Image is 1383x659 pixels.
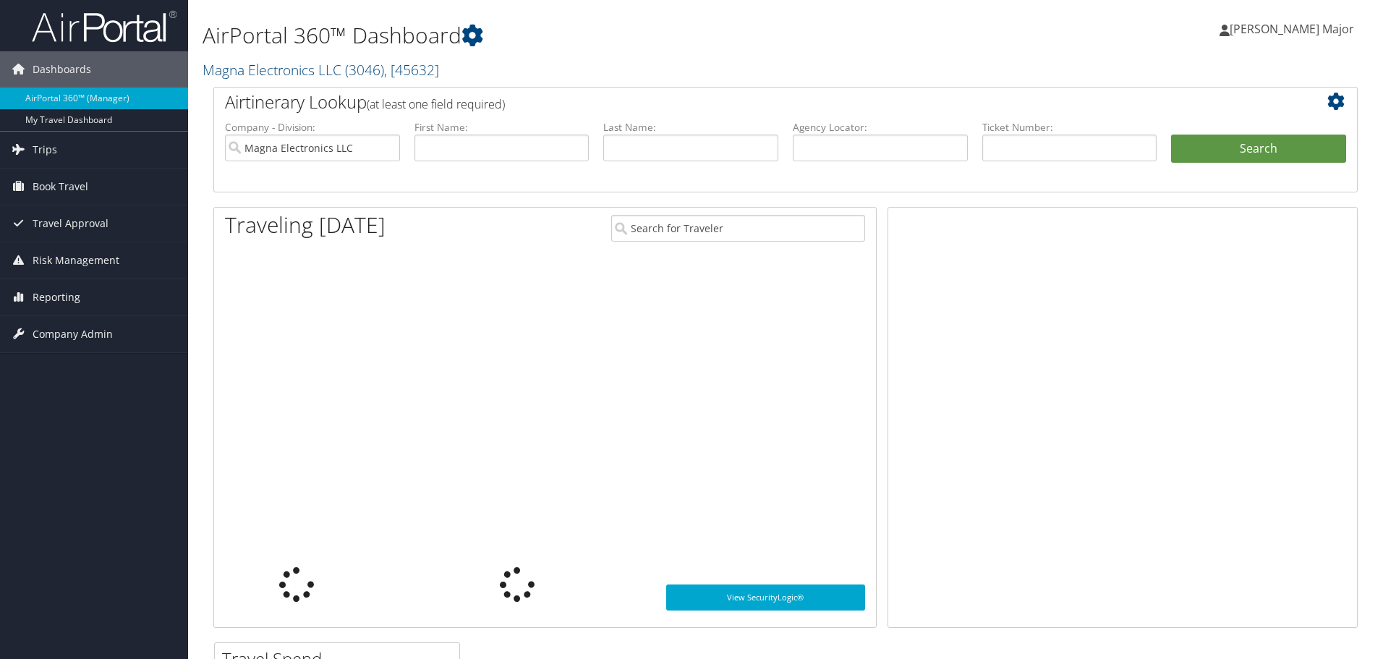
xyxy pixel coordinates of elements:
[225,210,386,240] h1: Traveling [DATE]
[33,205,108,242] span: Travel Approval
[1171,135,1346,163] button: Search
[982,120,1157,135] label: Ticket Number:
[345,60,384,80] span: ( 3046 )
[203,20,980,51] h1: AirPortal 360™ Dashboard
[33,316,113,352] span: Company Admin
[225,120,400,135] label: Company - Division:
[384,60,439,80] span: , [ 45632 ]
[33,51,91,88] span: Dashboards
[793,120,968,135] label: Agency Locator:
[32,9,176,43] img: airportal-logo.png
[611,215,865,242] input: Search for Traveler
[1230,21,1354,37] span: [PERSON_NAME] Major
[33,242,119,279] span: Risk Management
[225,90,1251,114] h2: Airtinerary Lookup
[33,169,88,205] span: Book Travel
[203,60,439,80] a: Magna Electronics LLC
[414,120,590,135] label: First Name:
[33,279,80,315] span: Reporting
[666,584,865,611] a: View SecurityLogic®
[1220,7,1369,51] a: [PERSON_NAME] Major
[603,120,778,135] label: Last Name:
[367,96,505,112] span: (at least one field required)
[33,132,57,168] span: Trips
